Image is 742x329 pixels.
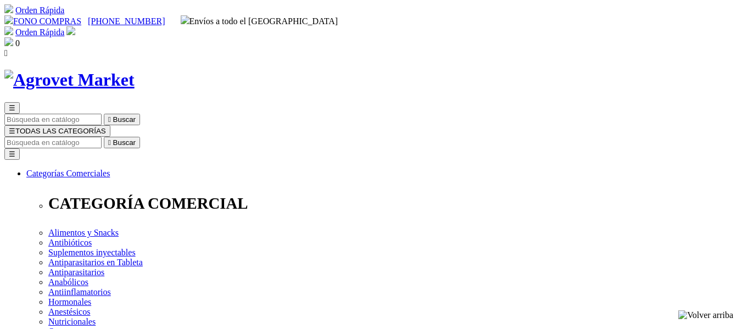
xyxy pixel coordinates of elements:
img: user.svg [66,26,75,35]
img: Volver arriba [678,310,733,320]
img: shopping-cart.svg [4,26,13,35]
button:  Buscar [104,114,140,125]
button:  Buscar [104,137,140,148]
a: Alimentos y Snacks [48,228,119,237]
a: Anestésicos [48,307,90,316]
a: Nutricionales [48,317,96,326]
button: ☰ [4,148,20,160]
img: shopping-bag.svg [4,37,13,46]
a: Suplementos inyectables [48,248,136,257]
a: Orden Rápida [15,5,64,15]
a: Acceda a su cuenta de cliente [66,27,75,37]
span: Buscar [113,115,136,124]
a: FONO COMPRAS [4,16,81,26]
img: delivery-truck.svg [181,15,189,24]
img: phone.svg [4,15,13,24]
input: Buscar [4,114,102,125]
a: Antiparasitarios [48,267,104,277]
span: ☰ [9,104,15,112]
a: Anabólicos [48,277,88,287]
img: shopping-cart.svg [4,4,13,13]
i:  [108,115,111,124]
a: Antiparasitarios en Tableta [48,258,143,267]
a: Antiinflamatorios [48,287,111,297]
span: ☰ [9,127,15,135]
button: ☰ [4,102,20,114]
i:  [4,48,8,58]
span: Envíos a todo el [GEOGRAPHIC_DATA] [181,16,338,26]
a: Hormonales [48,297,91,306]
img: Agrovet Market [4,70,135,90]
i:  [108,138,111,147]
p: CATEGORÍA COMERCIAL [48,194,738,213]
a: Antibióticos [48,238,92,247]
a: [PHONE_NUMBER] [88,16,165,26]
span: Buscar [113,138,136,147]
a: Categorías Comerciales [26,169,110,178]
button: ☰TODAS LAS CATEGORÍAS [4,125,110,137]
span: 0 [15,38,20,48]
a: Orden Rápida [15,27,64,37]
input: Buscar [4,137,102,148]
